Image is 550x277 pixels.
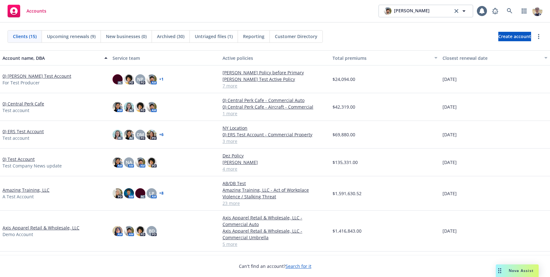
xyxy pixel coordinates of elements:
[195,33,233,40] span: Untriaged files (1)
[3,162,62,169] span: Test Company News update
[135,157,145,167] img: photo
[159,191,164,195] a: + 8
[223,214,327,228] a: Axis Apparel Retail & Wholesale, LLC - Commercial Auto
[113,130,123,140] img: photo
[159,77,164,81] a: + 1
[220,50,330,65] button: Active policies
[333,131,355,138] span: $69,880.00
[113,74,123,84] img: photo
[147,102,157,112] img: photo
[535,33,542,40] a: more
[135,226,145,236] img: photo
[443,104,457,110] span: [DATE]
[243,33,264,40] span: Reporting
[3,224,79,231] a: Axis Apparel Retail & Wholesale, LLC
[137,76,143,82] span: NP
[532,6,542,16] img: photo
[333,55,431,61] div: Total premiums
[509,268,534,273] span: Nova Assist
[333,159,358,166] span: $135,331.00
[333,104,355,110] span: $42,319.00
[124,188,134,198] img: photo
[223,152,327,159] a: Dez Policy
[384,7,391,15] img: photo
[223,110,327,117] a: 1 more
[3,107,29,114] span: Test account
[275,33,317,40] span: Customer Directory
[5,2,49,20] a: Accounts
[113,102,123,112] img: photo
[126,159,132,166] span: NA
[3,128,44,135] a: 0) ERS Test Account
[110,50,220,65] button: Service team
[223,69,327,76] a: [PERSON_NAME] Policy before Primary
[124,130,134,140] img: photo
[3,79,40,86] span: For Test Producer
[3,231,33,238] span: Demo Account
[113,157,123,167] img: photo
[443,190,457,197] span: [DATE]
[223,82,327,89] a: 7 more
[498,32,531,41] a: Create account
[135,102,145,112] img: photo
[3,73,71,79] a: 0) [PERSON_NAME] Test Account
[223,166,327,172] a: 4 more
[518,5,530,17] a: Switch app
[394,7,430,15] span: [PERSON_NAME]
[223,228,327,241] a: Axis Apparel Retail & Wholesale, LLC - Commercial Umbrella
[3,55,101,61] div: Account name, DBA
[223,159,327,166] a: [PERSON_NAME]
[149,228,155,234] span: BD
[333,76,355,82] span: $24,094.00
[489,5,501,17] a: Report a Bug
[223,138,327,144] a: 3 more
[330,50,440,65] button: Total premiums
[47,33,96,40] span: Upcoming renewals (9)
[496,264,539,277] button: Nova Assist
[443,228,457,234] span: [DATE]
[443,159,457,166] span: [DATE]
[3,100,44,107] a: 0) Central Perk Cafe
[157,33,184,40] span: Archived (30)
[498,31,531,42] span: Create account
[223,104,327,110] a: 0) Central Perk Cafe - Aircraft - Commercial
[443,131,457,138] span: [DATE]
[3,187,49,193] a: Amazing Training, LLC
[223,187,327,200] a: Amazing Training, LLC - Act of Workplace Violence / Stalking Threat
[503,5,516,17] a: Search
[286,263,311,269] a: Search for it
[26,8,46,14] span: Accounts
[379,5,473,17] button: photo[PERSON_NAME]clear selection
[223,97,327,104] a: 0) Central Perk Cafe - Commercial Auto
[113,188,123,198] img: photo
[137,131,144,138] span: DM
[443,55,541,61] div: Closest renewal date
[124,226,134,236] img: photo
[453,7,460,15] a: clear selection
[147,130,157,140] img: photo
[440,50,550,65] button: Closest renewal date
[135,188,145,198] img: photo
[3,135,29,141] span: Test account
[333,228,362,234] span: $1,416,843.00
[223,125,327,131] a: NY Location
[149,190,154,197] span: LP
[159,133,164,137] a: + 6
[223,131,327,138] a: 0) ERS Test Account - Commercial Property
[223,200,327,206] a: 23 more
[223,55,327,61] div: Active policies
[239,263,311,269] span: Can't find an account?
[124,102,134,112] img: photo
[124,74,134,84] img: photo
[106,33,147,40] span: New businesses (0)
[223,241,327,247] a: 5 more
[443,76,457,82] span: [DATE]
[3,193,34,200] span: A Test Account
[147,157,157,167] img: photo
